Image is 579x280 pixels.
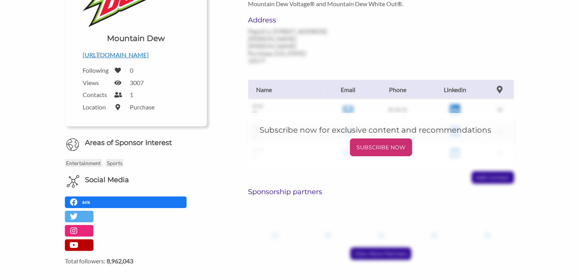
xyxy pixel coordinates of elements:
[130,79,144,86] label: 3007
[130,67,133,74] label: 0
[326,80,371,99] th: Email
[85,175,129,185] h6: Social Media
[248,188,514,196] h6: Sponsorship partners
[67,175,79,188] img: Social Media Icon
[371,80,424,99] th: Phone
[248,80,326,99] th: Name
[65,159,102,167] p: Entertainment
[106,159,124,167] p: Sports
[82,199,92,206] p: 86%
[130,91,133,98] label: 1
[130,103,155,111] label: Purchase
[353,142,409,153] p: SUBSCRIBE NOW
[65,257,207,265] label: Total followers:
[248,16,329,24] h6: Address
[83,103,110,111] label: Location
[424,80,486,99] th: Linkedin
[260,125,502,135] h5: Subscribe now for exclusive content and recommendations
[59,138,212,148] h6: Areas of Sponsor Interest
[260,138,502,156] a: SUBSCRIBE NOW
[107,33,165,44] h1: Mountain Dew
[83,79,110,86] label: Views
[83,67,110,74] label: Following
[83,50,189,60] p: [URL][DOMAIN_NAME]
[107,257,133,265] strong: 8,962,043
[83,91,110,98] label: Contacts
[66,138,79,151] img: Globe Icon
